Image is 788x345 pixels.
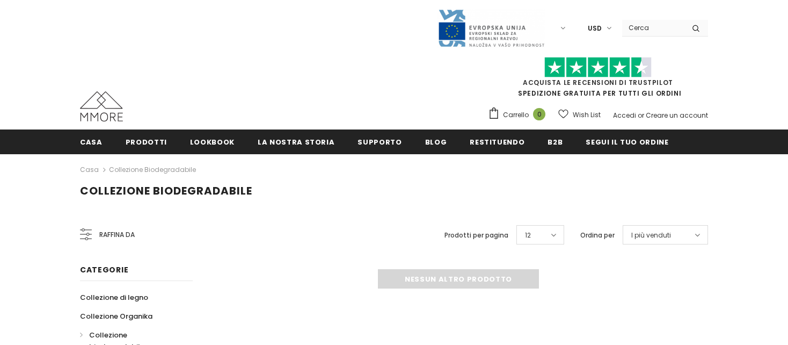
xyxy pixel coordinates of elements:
span: Carrello [503,110,529,120]
a: Carrello 0 [488,107,551,123]
a: Casa [80,163,99,176]
a: supporto [357,130,402,154]
span: Raffina da [99,229,135,241]
a: Accedi [613,111,636,120]
span: 12 [525,230,531,241]
span: Collezione Organika [80,311,152,321]
span: supporto [357,137,402,147]
span: Prodotti [126,137,167,147]
a: La nostra storia [258,130,334,154]
a: Creare un account [646,111,708,120]
input: Search Site [622,20,684,35]
span: Collezione biodegradabile [80,183,252,198]
a: Javni Razpis [437,23,545,32]
a: Lookbook [190,130,235,154]
span: B2B [548,137,563,147]
img: Javni Razpis [437,9,545,48]
label: Ordina per [580,230,615,241]
a: Collezione biodegradabile [109,165,196,174]
span: Wish List [573,110,601,120]
a: Wish List [558,105,601,124]
img: Casi MMORE [80,91,123,121]
label: Prodotti per pagina [444,230,508,241]
a: Segui il tuo ordine [586,130,668,154]
img: Fidati di Pilot Stars [544,57,652,78]
span: La nostra storia [258,137,334,147]
span: 0 [533,108,545,120]
span: Categorie [80,264,128,275]
a: Restituendo [470,130,524,154]
a: Collezione Organika [80,307,152,326]
a: Acquista le recensioni di TrustPilot [523,78,673,87]
span: USD [588,23,602,34]
a: Collezione di legno [80,288,148,307]
span: or [638,111,644,120]
span: Blog [425,137,447,147]
span: I più venduti [631,230,671,241]
a: Casa [80,130,103,154]
span: Casa [80,137,103,147]
a: Prodotti [126,130,167,154]
span: Segui il tuo ordine [586,137,668,147]
span: Collezione di legno [80,292,148,303]
span: SPEDIZIONE GRATUITA PER TUTTI GLI ORDINI [488,62,708,98]
a: Blog [425,130,447,154]
a: B2B [548,130,563,154]
span: Lookbook [190,137,235,147]
span: Restituendo [470,137,524,147]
